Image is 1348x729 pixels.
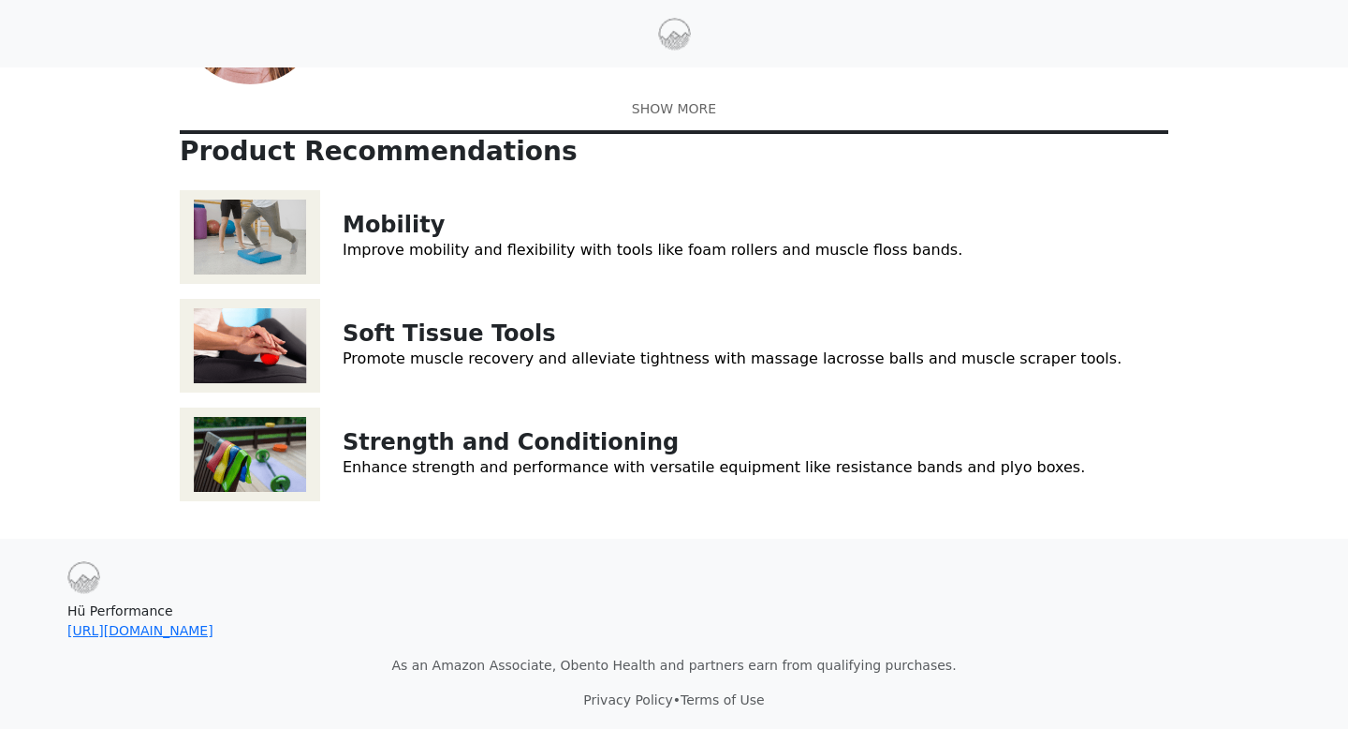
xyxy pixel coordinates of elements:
[343,429,679,455] a: Strength and Conditioning
[67,656,1281,676] p: As an Amazon Associate, Obento Health and partners earn from qualifying purchases.
[67,623,213,638] a: [URL][DOMAIN_NAME]
[180,190,320,284] img: Mobility
[67,561,100,594] img: Hü Performance
[180,136,1168,168] p: Product Recommendations
[343,458,1085,476] a: Enhance strength and performance with versatile equipment like resistance bands and plyo boxes.
[67,691,1281,710] p: •
[180,408,320,501] img: Strength and Conditioning
[583,692,672,707] a: Privacy Policy
[180,299,320,393] img: Soft Tissue Tools
[343,320,556,347] a: Soft Tissue Tools
[681,692,765,707] a: Terms of Use
[343,212,445,238] a: Mobility
[67,602,1281,641] p: Hü Performance
[658,18,691,51] img: Hü Performance
[343,241,962,259] a: Improve mobility and flexibility with tools like foam rollers and muscle floss bands.
[343,350,1121,367] a: Promote muscle recovery and alleviate tightness with massage lacrosse balls and muscle scraper to...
